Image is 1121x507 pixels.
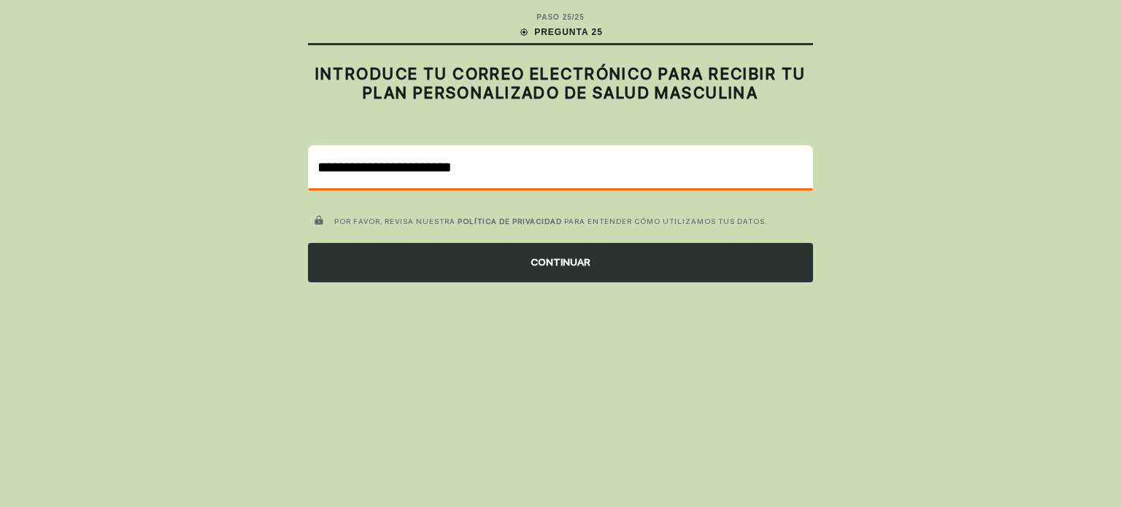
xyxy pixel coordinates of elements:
h2: INTRODUCE TU CORREO ELECTRÓNICO PARA RECIBIR TU PLAN PERSONALIZADO DE SALUD MASCULINA [308,64,813,103]
div: PREGUNTA 25 [518,26,603,39]
div: PASO 25 / 25 [536,12,584,23]
span: POR FAVOR, REVISA NUESTRA PARA ENTENDER CÓMO UTILIZAMOS TUS DATOS. [334,217,768,225]
a: POLÍTICA DE PRIVACIDAD [458,217,562,225]
div: CONTINUAR [308,243,813,282]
